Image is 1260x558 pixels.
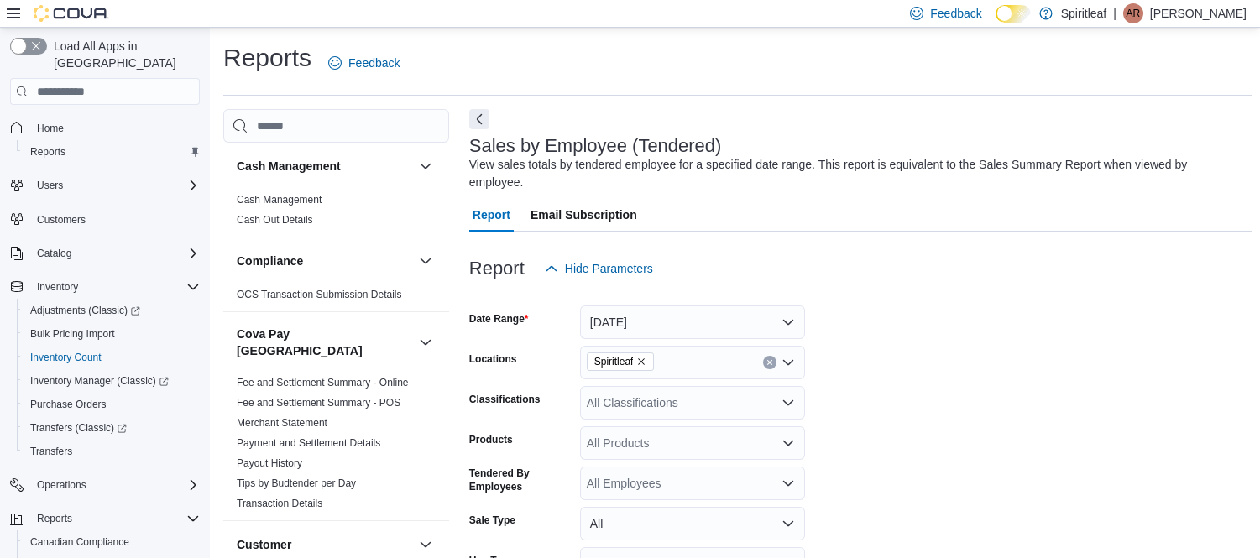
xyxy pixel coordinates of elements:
[531,198,637,232] span: Email Subscription
[237,396,400,409] span: Fee and Settlement Summary - POS
[24,441,200,462] span: Transfers
[17,299,207,322] a: Adjustments (Classic)
[223,284,449,311] div: Compliance
[237,456,302,470] span: Payout History
[469,352,517,366] label: Locations
[30,508,79,529] button: Reports
[237,416,327,430] span: Merchant Statement
[34,5,109,22] img: Cova
[17,530,207,554] button: Canadian Compliance
[237,417,327,429] a: Merchant Statement
[469,109,489,129] button: Next
[237,477,356,489] a: Tips by Budtender per Day
[47,38,200,71] span: Load All Apps in [GEOGRAPHIC_DATA]
[17,440,207,463] button: Transfers
[3,207,207,232] button: Customers
[237,194,322,206] a: Cash Management
[416,332,436,352] button: Cova Pay [GEOGRAPHIC_DATA]
[237,289,402,300] a: OCS Transaction Submission Details
[237,536,412,553] button: Customer
[30,277,200,297] span: Inventory
[30,351,102,364] span: Inventory Count
[538,252,660,285] button: Hide Parameters
[37,280,78,294] span: Inventory
[763,356,776,369] button: Clear input
[30,398,107,411] span: Purchase Orders
[3,275,207,299] button: Inventory
[17,140,207,164] button: Reports
[24,418,200,438] span: Transfers (Classic)
[237,326,412,359] h3: Cova Pay [GEOGRAPHIC_DATA]
[30,304,140,317] span: Adjustments (Classic)
[30,209,200,230] span: Customers
[30,175,200,196] span: Users
[237,397,400,409] a: Fee and Settlement Summary - POS
[24,142,72,162] a: Reports
[3,174,207,197] button: Users
[37,512,72,525] span: Reports
[237,193,322,206] span: Cash Management
[24,418,133,438] a: Transfers (Classic)
[24,532,200,552] span: Canadian Compliance
[37,247,71,260] span: Catalog
[469,258,525,279] h3: Report
[237,288,402,301] span: OCS Transaction Submission Details
[30,475,93,495] button: Operations
[24,394,113,415] a: Purchase Orders
[24,324,200,344] span: Bulk Pricing Import
[237,457,302,469] a: Payout History
[565,260,653,277] span: Hide Parameters
[24,347,108,368] a: Inventory Count
[594,353,634,370] span: Spiritleaf
[24,324,122,344] a: Bulk Pricing Import
[416,156,436,176] button: Cash Management
[30,243,78,263] button: Catalog
[1127,3,1141,23] span: AR
[24,371,175,391] a: Inventory Manager (Classic)
[3,242,207,265] button: Catalog
[17,416,207,440] a: Transfers (Classic)
[469,136,722,156] h3: Sales by Employee (Tendered)
[996,5,1031,23] input: Dark Mode
[3,507,207,530] button: Reports
[782,396,795,409] button: Open list of options
[30,175,70,196] button: Users
[24,371,200,391] span: Inventory Manager (Classic)
[1123,3,1143,23] div: Angela R
[473,198,510,232] span: Report
[30,508,200,529] span: Reports
[3,473,207,497] button: Operations
[37,179,63,192] span: Users
[24,394,200,415] span: Purchase Orders
[30,374,169,388] span: Inventory Manager (Classic)
[223,41,311,75] h1: Reports
[30,327,115,341] span: Bulk Pricing Import
[636,357,646,367] button: Remove Spiritleaf from selection in this group
[782,436,795,450] button: Open list of options
[30,475,200,495] span: Operations
[469,156,1245,191] div: View sales totals by tendered employee for a specified date range. This report is equivalent to t...
[237,536,291,553] h3: Customer
[17,369,207,393] a: Inventory Manager (Classic)
[782,356,795,369] button: Open list of options
[237,158,341,175] h3: Cash Management
[237,253,303,269] h3: Compliance
[37,122,64,135] span: Home
[237,377,409,389] a: Fee and Settlement Summary - Online
[416,535,436,555] button: Customer
[237,498,322,509] a: Transaction Details
[322,46,406,80] a: Feedback
[930,5,981,22] span: Feedback
[24,300,200,321] span: Adjustments (Classic)
[30,243,200,263] span: Catalog
[24,532,136,552] a: Canadian Compliance
[237,497,322,510] span: Transaction Details
[1061,3,1106,23] p: Spiritleaf
[469,514,515,527] label: Sale Type
[24,347,200,368] span: Inventory Count
[237,214,313,226] a: Cash Out Details
[1113,3,1116,23] p: |
[30,445,72,458] span: Transfers
[30,421,127,435] span: Transfers (Classic)
[30,277,85,297] button: Inventory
